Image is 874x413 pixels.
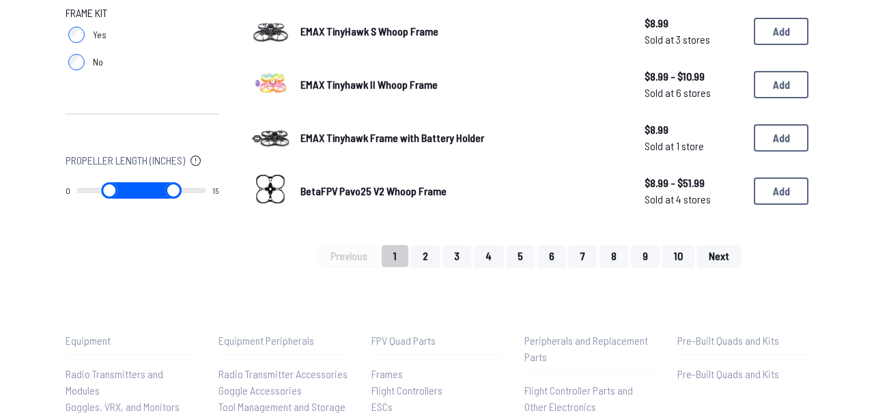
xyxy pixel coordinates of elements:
span: Sold at 1 store [645,138,743,154]
span: Pre-Built Quads and Kits [677,367,779,380]
span: Tool Management and Storage [218,400,346,413]
span: Radio Transmitters and Modules [66,367,163,397]
a: Radio Transmitter Accessories [218,366,350,382]
span: No [93,55,103,69]
button: 2 [411,245,440,267]
img: image [251,10,290,48]
a: BetaFPV Pavo25 V2 Whoop Frame [300,183,623,199]
a: image [251,10,290,53]
a: EMAX TinyHawk S Whoop Frame [300,23,623,40]
button: Add [754,71,808,98]
button: 6 [537,245,566,267]
button: 9 [631,245,660,267]
p: Equipment [66,332,197,349]
input: Yes [68,27,85,43]
input: No [68,54,85,70]
button: 1 [382,245,408,267]
button: 7 [569,245,597,267]
span: Radio Transmitter Accessories [218,367,348,380]
output: 0 [66,185,70,196]
a: image [251,170,290,212]
a: Frames [371,366,503,382]
p: Equipment Peripherals [218,332,350,349]
span: Frame Kit [66,5,107,21]
output: 15 [212,185,218,196]
span: ESCs [371,400,393,413]
span: Yes [93,28,107,42]
span: $8.99 [645,122,743,138]
span: Next [709,251,729,261]
p: Peripherals and Replacement Parts [524,332,655,365]
span: Flight Controllers [371,384,442,397]
span: $8.99 [645,15,743,31]
a: image [251,117,290,159]
button: 4 [474,245,503,267]
span: Flight Controller Parts and Other Electronics [524,384,633,413]
button: Add [754,124,808,152]
p: FPV Quad Parts [371,332,503,349]
span: Sold at 3 stores [645,31,743,48]
a: Goggle Accessories [218,382,350,399]
button: Add [754,18,808,45]
span: $8.99 - $10.99 [645,68,743,85]
span: EMAX TinyHawk S Whoop Frame [300,25,438,38]
button: Add [754,177,808,205]
a: Radio Transmitters and Modules [66,366,197,399]
a: image [251,63,290,106]
span: BetaFPV Pavo25 V2 Whoop Frame [300,184,447,197]
span: EMAX Tinyhawk II Whoop Frame [300,78,438,91]
span: Sold at 4 stores [645,191,743,208]
span: $8.99 - $51.99 [645,175,743,191]
img: image [251,170,290,208]
button: 5 [506,245,535,267]
button: 3 [442,245,471,267]
span: Sold at 6 stores [645,85,743,101]
button: Next [697,245,741,267]
img: image [251,63,290,102]
button: 10 [662,245,694,267]
span: Propeller Length (Inches) [66,152,185,169]
button: 8 [600,245,628,267]
a: Flight Controllers [371,382,503,399]
a: EMAX Tinyhawk Frame with Battery Holder [300,130,623,146]
span: EMAX Tinyhawk Frame with Battery Holder [300,131,484,144]
a: EMAX Tinyhawk II Whoop Frame [300,76,623,93]
a: Pre-Built Quads and Kits [677,366,808,382]
span: Frames [371,367,403,380]
p: Pre-Built Quads and Kits [677,332,808,349]
span: Goggles, VRX, and Monitors [66,400,180,413]
img: image [251,117,290,155]
span: Goggle Accessories [218,384,302,397]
